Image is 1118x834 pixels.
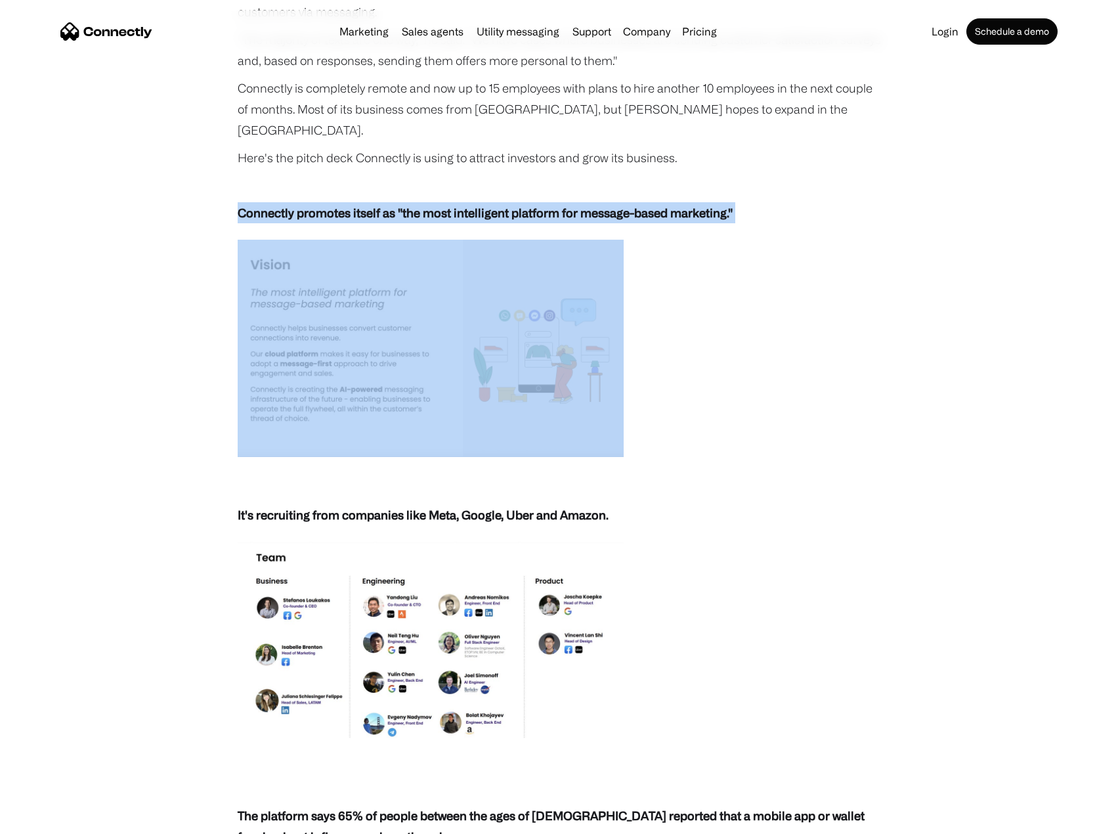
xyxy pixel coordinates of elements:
[13,811,79,829] aside: Language selected: English
[966,18,1058,45] a: Schedule a demo
[567,26,616,37] a: Support
[238,778,881,799] p: ‍
[238,147,881,168] p: Here's the pitch deck Connectly is using to attract investors and grow its business.
[926,26,964,37] a: Login
[677,26,722,37] a: Pricing
[238,508,609,521] strong: It's recruiting from companies like Meta, Google, Uber and Amazon.
[334,26,394,37] a: Marketing
[26,811,79,829] ul: Language list
[471,26,565,37] a: Utility messaging
[238,240,624,457] img: Connectly pitch deck slide 1
[623,22,670,41] div: Company
[397,26,469,37] a: Sales agents
[238,477,881,498] p: ‍
[238,206,733,219] strong: Connectly promotes itself as "the most intelligent platform for message-based marketing."
[619,22,674,41] div: Company
[60,22,152,41] a: home
[238,175,881,196] p: ‍
[238,77,881,141] p: Connectly is completely remote and now up to 15 employees with plans to hire another 10 employees...
[238,542,624,757] img: Connectly slide 17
